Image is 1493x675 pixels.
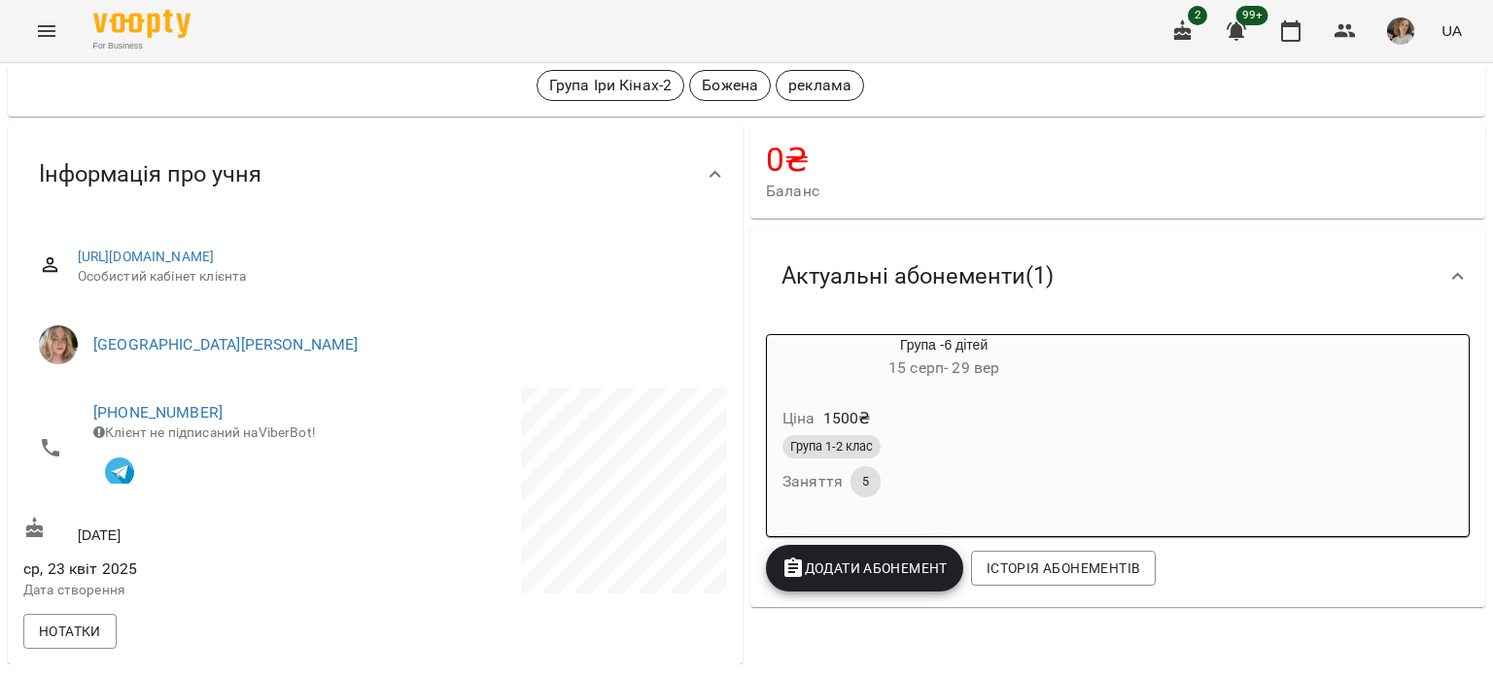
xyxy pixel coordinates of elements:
[782,468,843,495] h6: Заняття
[8,124,743,224] div: Інформація про учня
[702,74,758,97] p: Божена
[537,70,685,101] div: Група Іри Кінах-2
[93,10,191,38] img: Voopty Logo
[987,557,1140,580] span: Історія абонементів
[19,513,375,549] div: [DATE]
[93,335,358,354] a: [GEOGRAPHIC_DATA][PERSON_NAME]
[767,335,1121,382] div: Група -6 дітей
[766,140,1470,180] h4: 0 ₴
[750,226,1485,326] div: Актуальні абонементи(1)
[1236,6,1268,25] span: 99+
[1441,20,1462,41] span: UA
[39,325,78,364] img: Ірина Кінах
[1387,17,1414,45] img: 32c0240b4d36dd2a5551494be5772e58.jpg
[788,74,851,97] p: реклама
[23,614,117,649] button: Нотатки
[549,74,673,97] p: Група Іри Кінах-2
[776,70,864,101] div: реклама
[93,40,191,52] span: For Business
[23,557,371,581] span: ср, 23 квіт 2025
[781,261,1054,291] span: Актуальні абонементи ( 1 )
[782,438,881,456] span: Група 1-2 клас
[39,159,261,189] span: Інформація про учня
[781,557,948,580] span: Додати Абонемент
[93,403,223,422] a: [PHONE_NUMBER]
[105,457,134,487] img: Telegram
[78,267,712,287] span: Особистий кабінет клієнта
[78,249,215,264] a: [URL][DOMAIN_NAME]
[888,358,999,377] span: 15 серп - 29 вер
[782,405,816,432] h6: Ціна
[39,620,101,643] span: Нотатки
[93,424,316,440] span: Клієнт не підписаний на ViberBot!
[767,335,1121,521] button: Група -6 дітей15 серп- 29 верЦіна1500₴Група 1-2 класЗаняття5
[823,407,871,430] p: 1500 ₴
[1188,6,1207,25] span: 2
[766,545,963,591] button: Додати Абонемент
[23,581,371,600] p: Дата створення
[766,180,1470,203] span: Баланс
[689,70,771,101] div: Божена
[23,8,70,54] button: Menu
[851,473,881,490] span: 5
[1434,13,1470,49] button: UA
[971,551,1156,586] button: Історія абонементів
[93,443,146,495] button: Клієнт підписаний на VooptyBot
